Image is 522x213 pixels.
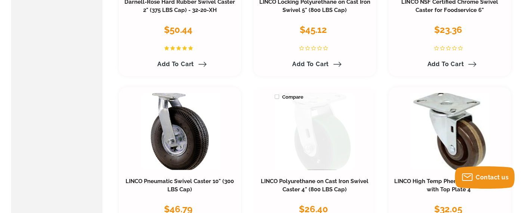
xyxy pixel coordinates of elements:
[476,174,509,181] span: Contact us
[434,24,462,35] span: $23.36
[157,61,194,68] span: Add to Cart
[394,178,505,193] a: LINCO High Temp Phenolic Swivel Caster with Top Plate 4"
[275,93,303,101] span: Compare
[126,178,234,193] a: LINCO Pneumatic Swivel Caster 10" (300 LBS Cap)
[153,58,207,71] a: Add to Cart
[300,24,327,35] span: $45.12
[427,61,464,68] span: Add to Cart
[288,58,342,71] a: Add to Cart
[292,61,329,68] span: Add to Cart
[455,166,515,189] button: Contact us
[423,58,476,71] a: Add to Cart
[164,24,192,35] span: $50.44
[261,178,368,193] a: LINCO Polyurethane on Cast Iron Swivel Caster 4" (800 LBS Cap)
